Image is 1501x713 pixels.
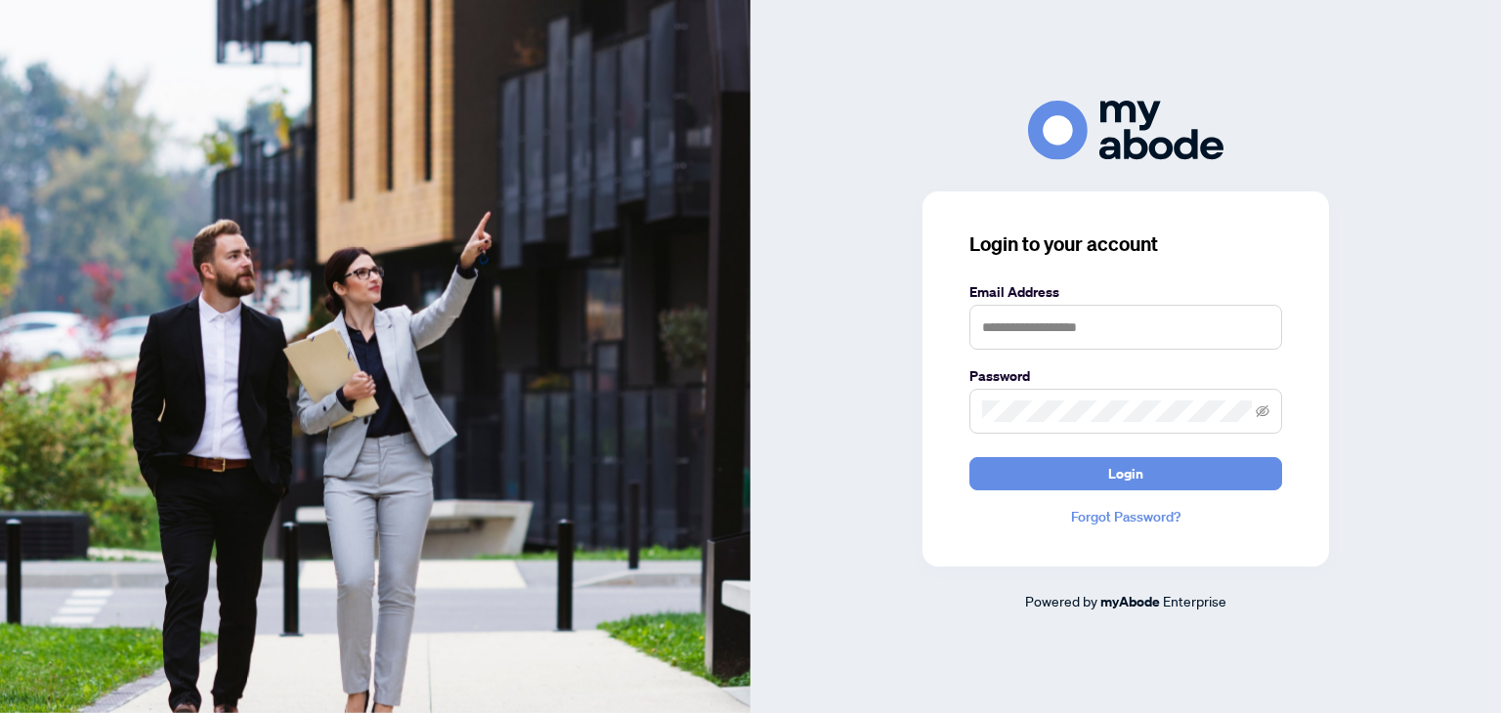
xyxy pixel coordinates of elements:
label: Password [969,365,1282,387]
a: Forgot Password? [969,506,1282,527]
span: Enterprise [1163,592,1226,609]
button: Login [969,457,1282,490]
a: myAbode [1100,591,1160,612]
img: ma-logo [1028,101,1223,160]
span: Login [1108,458,1143,489]
label: Email Address [969,281,1282,303]
span: eye-invisible [1256,404,1269,418]
span: Powered by [1025,592,1097,609]
h3: Login to your account [969,231,1282,258]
